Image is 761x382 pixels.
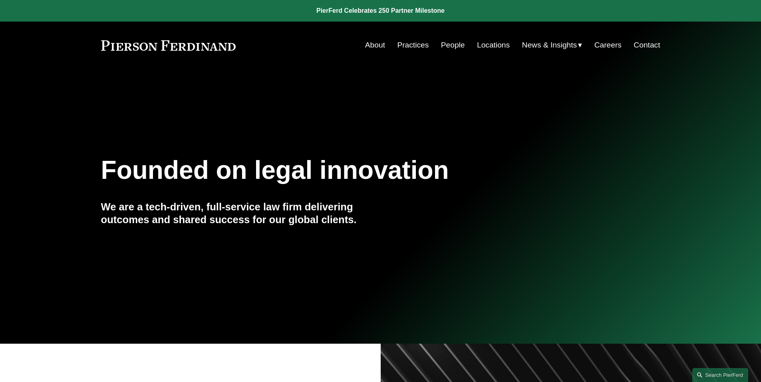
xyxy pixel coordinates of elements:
a: About [365,38,385,53]
a: Practices [397,38,429,53]
h1: Founded on legal innovation [101,156,567,185]
a: Careers [594,38,622,53]
a: Search this site [692,368,748,382]
h4: We are a tech-driven, full-service law firm delivering outcomes and shared success for our global... [101,200,381,226]
a: People [441,38,465,53]
a: folder dropdown [522,38,582,53]
a: Locations [477,38,510,53]
span: News & Insights [522,38,577,52]
a: Contact [634,38,660,53]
